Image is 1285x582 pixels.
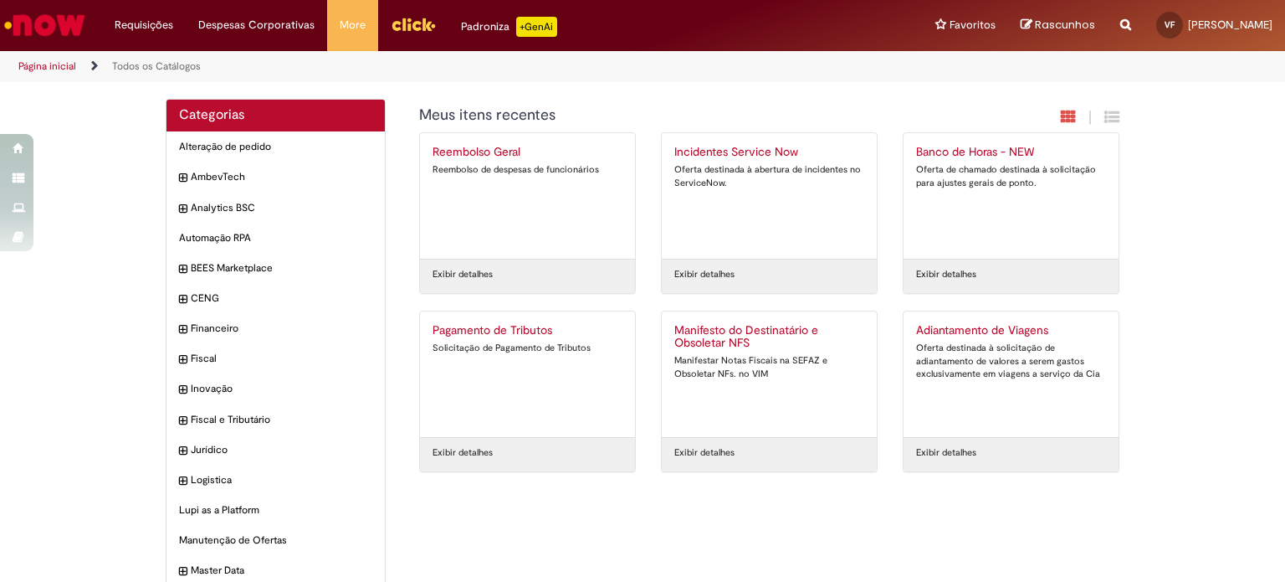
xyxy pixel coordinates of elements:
[115,17,173,33] span: Requisições
[166,435,385,466] div: expandir categoria Jurídico Jurídico
[1188,18,1272,32] span: [PERSON_NAME]
[13,51,844,82] ul: Trilhas de página
[516,17,557,37] p: +GenAi
[179,382,187,399] i: expandir categoria Inovação
[420,312,635,437] a: Pagamento de Tributos Solicitação de Pagamento de Tributos
[420,133,635,259] a: Reembolso Geral Reembolso de despesas de funcionários
[461,17,557,37] div: Padroniza
[950,17,996,33] span: Favoritos
[198,17,315,33] span: Despesas Corporativas
[662,312,877,437] a: Manifesto do Destinatário e Obsoletar NFS Manifestar Notas Fiscais na SEFAZ e Obsoletar NFs. no VIM
[191,473,372,487] span: Logistica
[916,446,976,460] a: Exibir detalhes
[179,201,187,218] i: expandir categoria Analytics BSC
[433,146,622,159] h2: Reembolso Geral
[166,404,385,435] div: expandir categoria Fiscal e Tributário Fiscal e Tributário
[191,291,372,306] span: CENG
[179,533,372,548] span: Manutenção de Ofertas
[179,108,372,123] h2: Categorias
[166,162,385,193] div: expandir categoria AmbevTech AmbevTech
[191,170,372,184] span: AmbevTech
[662,133,877,259] a: Incidentes Service Now Oferta destinada à abertura de incidentes no ServiceNow.
[166,223,385,254] div: Automação RPA
[433,268,493,281] a: Exibir detalhes
[179,322,187,338] i: expandir categoria Financeiro
[18,59,76,73] a: Página inicial
[904,312,1119,437] a: Adiantamento de Viagens Oferta destinada à solicitação de adiantamento de valores a serem gastos ...
[674,163,864,189] div: Oferta destinada à abertura de incidentes no ServiceNow.
[179,261,187,278] i: expandir categoria BEES Marketplace
[340,17,366,33] span: More
[904,133,1119,259] a: Banco de Horas - NEW Oferta de chamado destinada à solicitação para ajustes gerais de ponto.
[916,163,1106,189] div: Oferta de chamado destinada à solicitação para ajustes gerais de ponto.
[166,495,385,526] div: Lupi as a Platform
[166,373,385,404] div: expandir categoria Inovação Inovação
[166,465,385,496] div: expandir categoria Logistica Logistica
[179,170,187,187] i: expandir categoria AmbevTech
[166,253,385,284] div: expandir categoria BEES Marketplace BEES Marketplace
[166,525,385,556] div: Manutenção de Ofertas
[166,313,385,344] div: expandir categoria Financeiro Financeiro
[1021,18,1095,33] a: Rascunhos
[916,342,1106,381] div: Oferta destinada à solicitação de adiantamento de valores a serem gastos exclusivamente em viagen...
[179,443,187,460] i: expandir categoria Jurídico
[166,193,385,224] div: expandir categoria Analytics BSC Analytics BSC
[674,446,735,460] a: Exibir detalhes
[916,146,1106,159] h2: Banco de Horas - NEW
[179,352,187,368] i: expandir categoria Fiscal
[191,413,372,427] span: Fiscal e Tributário
[674,354,864,380] div: Manifestar Notas Fiscais na SEFAZ e Obsoletar NFs. no VIM
[433,324,622,337] h2: Pagamento de Tributos
[1165,19,1175,30] span: VF
[191,201,372,215] span: Analytics BSC
[419,107,939,124] h1: {"description":"","title":"Meus itens recentes"} Categoria
[112,59,201,73] a: Todos os Catálogos
[433,342,622,355] div: Solicitação de Pagamento de Tributos
[179,564,187,580] i: expandir categoria Master Data
[166,343,385,374] div: expandir categoria Fiscal Fiscal
[433,163,622,177] div: Reembolso de despesas de funcionários
[166,283,385,314] div: expandir categoria CENG CENG
[916,324,1106,337] h2: Adiantamento de Viagens
[179,413,187,430] i: expandir categoria Fiscal e Tributário
[179,473,187,490] i: expandir categoria Logistica
[674,268,735,281] a: Exibir detalhes
[674,324,864,351] h2: Manifesto do Destinatário e Obsoletar NFS
[191,382,372,396] span: Inovação
[391,12,436,37] img: click_logo_yellow_360x200.png
[191,352,372,366] span: Fiscal
[191,443,372,457] span: Jurídico
[1104,109,1119,125] i: Exibição de grade
[1061,109,1076,125] i: Exibição em cartão
[916,268,976,281] a: Exibir detalhes
[191,322,372,336] span: Financeiro
[191,564,372,578] span: Master Data
[166,131,385,162] div: Alteração de pedido
[179,231,372,245] span: Automação RPA
[1088,108,1092,127] span: |
[2,8,88,42] img: ServiceNow
[433,446,493,460] a: Exibir detalhes
[179,503,372,518] span: Lupi as a Platform
[1035,17,1095,33] span: Rascunhos
[179,291,187,308] i: expandir categoria CENG
[179,140,372,154] span: Alteração de pedido
[674,146,864,159] h2: Incidentes Service Now
[191,261,372,276] span: BEES Marketplace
